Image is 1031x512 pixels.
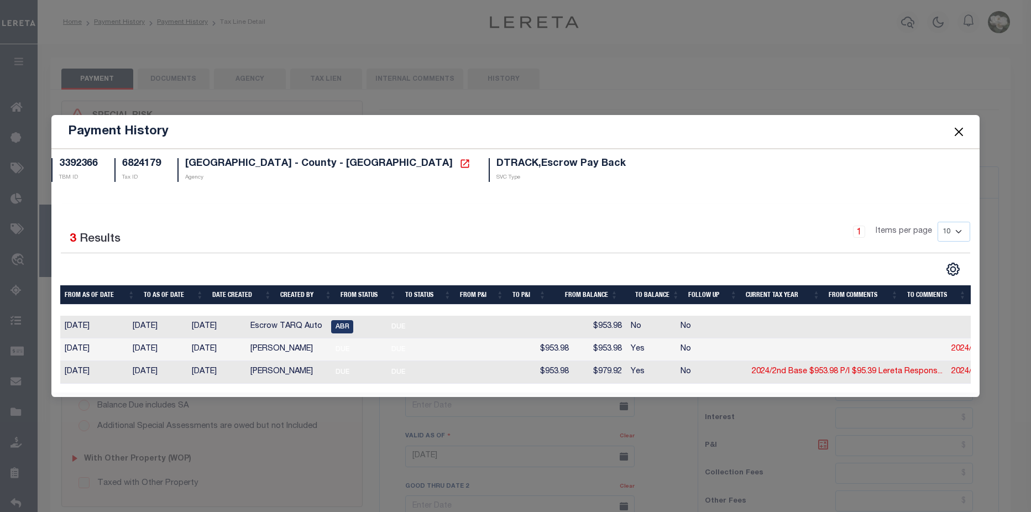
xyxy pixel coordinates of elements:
th: To P&I: activate to sort column ascending [508,285,551,305]
td: $953.98 [573,338,626,361]
th: From Balance: activate to sort column ascending [551,285,622,305]
p: Tax ID [122,174,161,182]
th: From As of Date: activate to sort column ascending [60,285,139,305]
span: ABR [331,320,353,333]
th: From Status: activate to sort column ascending [336,285,401,305]
td: No [676,316,747,338]
th: To Status: activate to sort column ascending [401,285,456,305]
td: [PERSON_NAME] [246,338,327,361]
td: No [676,338,747,361]
a: 2024/2nd Base $953.98 P/I $95.39 Lereta Respons... [752,368,943,375]
td: [DATE] [60,361,128,384]
td: [DATE] [60,338,128,361]
p: TBM ID [59,174,98,182]
span: DUE [387,343,409,356]
span: DUE [387,365,409,379]
span: DUE [331,343,353,356]
td: [DATE] [187,361,246,384]
td: [PERSON_NAME] [246,361,327,384]
td: No [626,316,676,338]
th: Date Created: activate to sort column ascending [208,285,276,305]
td: $953.98 [511,361,573,384]
p: SVC Type [496,174,626,182]
td: Yes [626,361,676,384]
td: [DATE] [187,316,246,338]
p: Agency [185,174,472,182]
span: Items per page [876,226,932,238]
th: Created By: activate to sort column ascending [276,285,336,305]
h5: 3392366 [59,158,98,170]
th: Follow Up: activate to sort column ascending [684,285,741,305]
td: [DATE] [187,338,246,361]
h5: Payment History [68,124,169,139]
span: DUE [387,320,409,333]
td: Yes [626,338,676,361]
td: $979.92 [573,361,626,384]
h5: 6824179 [122,158,161,170]
td: [DATE] [128,361,187,384]
button: Close [952,124,966,139]
h5: DTRACK,Escrow Pay Back [496,158,626,170]
th: To Comments: activate to sort column ascending [903,285,971,305]
td: No [676,361,747,384]
td: $953.98 [573,316,626,338]
th: To Balance: activate to sort column ascending [622,285,684,305]
td: [DATE] [60,316,128,338]
span: 3 [70,233,76,245]
td: $953.98 [511,338,573,361]
td: [DATE] [128,316,187,338]
th: Current Tax Year: activate to sort column ascending [741,285,824,305]
th: To As of Date: activate to sort column ascending [139,285,208,305]
td: [DATE] [128,338,187,361]
th: From Comments: activate to sort column ascending [824,285,903,305]
span: [GEOGRAPHIC_DATA] - County - [GEOGRAPHIC_DATA] [185,159,453,169]
span: DUE [331,365,353,379]
a: 1 [853,226,865,238]
th: From P&I: activate to sort column ascending [456,285,508,305]
label: Results [80,231,121,248]
td: Escrow TARQ Auto [246,316,327,338]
